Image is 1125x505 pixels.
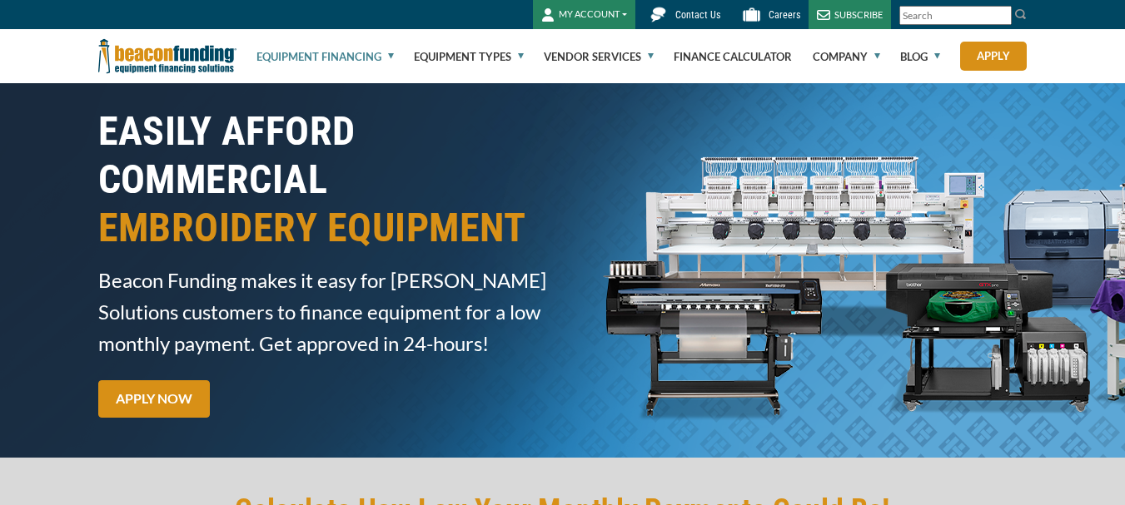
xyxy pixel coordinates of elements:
[98,204,553,252] span: EMBROIDERY EQUIPMENT
[769,9,800,21] span: Careers
[675,9,720,21] span: Contact Us
[899,6,1012,25] input: Search
[813,30,880,83] a: Company
[900,30,940,83] a: Blog
[1014,7,1028,21] img: Search
[994,9,1008,22] a: Clear search text
[98,29,236,83] img: Beacon Funding Corporation logo
[674,30,792,83] a: Finance Calculator
[544,30,654,83] a: Vendor Services
[960,42,1027,71] a: Apply
[98,265,553,359] span: Beacon Funding makes it easy for [PERSON_NAME] Solutions customers to finance equipment for a low...
[98,107,553,252] h1: EASILY AFFORD COMMERCIAL
[98,380,210,418] a: APPLY NOW
[414,30,524,83] a: Equipment Types
[256,30,394,83] a: Equipment Financing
